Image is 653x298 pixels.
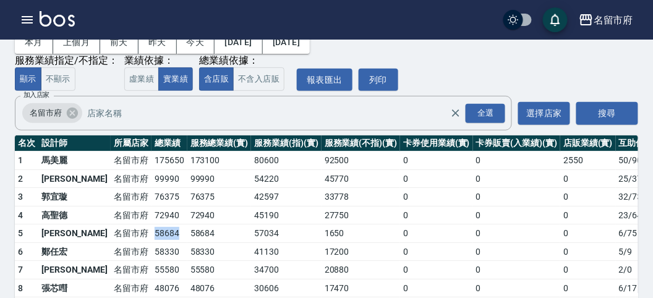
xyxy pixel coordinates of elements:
[158,67,193,92] button: 實業績
[124,67,159,92] button: 虛業績
[473,224,560,243] td: 0
[152,188,187,206] td: 76375
[576,102,638,125] button: 搜尋
[251,135,322,151] th: 服務業績(指)(實)
[251,206,322,224] td: 45190
[18,210,23,220] span: 4
[560,188,616,206] td: 0
[322,279,400,297] td: 17470
[400,242,473,261] td: 0
[297,69,352,92] button: 報表匯出
[38,151,111,170] td: 馬美麗
[199,67,234,92] button: 含店販
[322,135,400,151] th: 服務業績(不指)(實)
[152,135,187,151] th: 總業績
[400,151,473,170] td: 0
[251,279,322,297] td: 30606
[233,67,284,92] button: 不含入店販
[263,31,310,54] button: [DATE]
[152,261,187,279] td: 55580
[38,224,111,243] td: [PERSON_NAME]
[400,224,473,243] td: 0
[594,12,633,28] div: 名留市府
[111,206,152,224] td: 名留市府
[84,103,472,124] input: 店家名稱
[187,135,252,151] th: 服務總業績(實)
[215,31,262,54] button: [DATE]
[473,135,560,151] th: 卡券販賣(入業績)(實)
[400,279,473,297] td: 0
[15,135,38,151] th: 名次
[473,151,560,170] td: 0
[251,224,322,243] td: 57034
[111,151,152,170] td: 名留市府
[152,169,187,188] td: 99990
[187,188,252,206] td: 76375
[560,206,616,224] td: 0
[38,169,111,188] td: [PERSON_NAME]
[400,261,473,279] td: 0
[53,31,100,54] button: 上個月
[23,90,49,100] label: 加入店家
[40,11,75,27] img: Logo
[251,169,322,188] td: 54220
[139,31,177,54] button: 昨天
[322,151,400,170] td: 92500
[38,206,111,224] td: 高聖德
[152,206,187,224] td: 72940
[38,261,111,279] td: [PERSON_NAME]
[38,242,111,261] td: 鄭任宏
[560,224,616,243] td: 0
[15,67,41,92] button: 顯示
[251,242,322,261] td: 41130
[111,135,152,151] th: 所屬店家
[152,242,187,261] td: 58330
[111,242,152,261] td: 名留市府
[560,279,616,297] td: 0
[187,224,252,243] td: 58684
[152,224,187,243] td: 58684
[100,31,139,54] button: 前天
[473,169,560,188] td: 0
[187,279,252,297] td: 48076
[473,206,560,224] td: 0
[560,242,616,261] td: 0
[15,31,53,54] button: 本月
[187,242,252,261] td: 58330
[463,101,508,126] button: Open
[22,107,69,119] span: 名留市府
[18,265,23,275] span: 7
[124,54,193,67] div: 業績依據：
[322,261,400,279] td: 20880
[187,151,252,170] td: 173100
[322,169,400,188] td: 45770
[38,279,111,297] td: 張芯嘒
[152,151,187,170] td: 175650
[18,247,23,257] span: 6
[400,169,473,188] td: 0
[322,188,400,206] td: 33778
[111,279,152,297] td: 名留市府
[400,135,473,151] th: 卡券使用業績(實)
[560,151,616,170] td: 2550
[447,104,464,122] button: Clear
[38,135,111,151] th: 設計師
[560,135,616,151] th: 店販業績(實)
[574,7,638,33] button: 名留市府
[322,242,400,261] td: 17200
[359,69,398,92] button: 列印
[111,224,152,243] td: 名留市府
[38,188,111,206] td: 郭宜璇
[473,261,560,279] td: 0
[251,151,322,170] td: 80600
[251,261,322,279] td: 34700
[473,242,560,261] td: 0
[400,188,473,206] td: 0
[322,206,400,224] td: 27750
[473,279,560,297] td: 0
[22,103,82,123] div: 名留市府
[518,102,570,125] button: 選擇店家
[18,283,23,293] span: 8
[18,192,23,202] span: 3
